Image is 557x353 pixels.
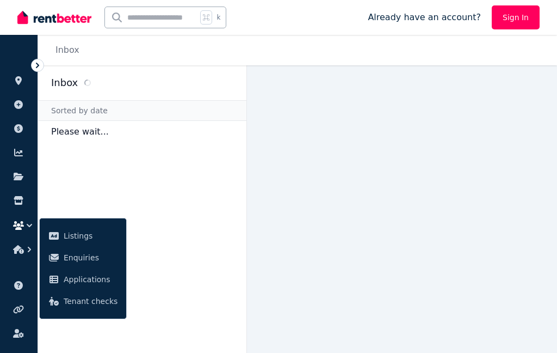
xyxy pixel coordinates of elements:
span: Tenant checks [64,295,117,308]
a: Tenant checks [44,290,122,312]
img: RentBetter [17,9,91,26]
a: Sign In [492,5,540,29]
p: Please wait... [38,121,246,143]
h2: Inbox [51,75,78,90]
span: k [216,13,220,22]
span: Applications [64,273,117,286]
a: Applications [44,269,122,290]
a: Enquiries [44,247,122,269]
span: Enquiries [64,251,117,264]
span: Listings [64,229,117,242]
span: Already have an account? [368,11,481,24]
a: Inbox [55,45,79,55]
a: Listings [44,225,122,247]
div: Sorted by date [38,100,246,121]
nav: Breadcrumb [38,35,92,65]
